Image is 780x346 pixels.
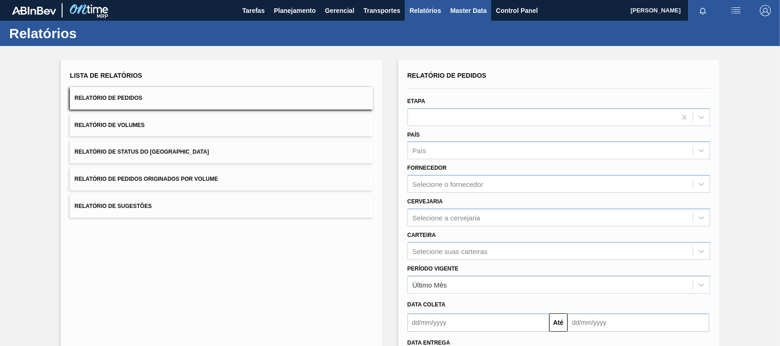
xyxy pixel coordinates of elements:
button: Até [549,313,568,332]
input: dd/mm/yyyy [568,313,709,332]
span: Data Entrega [407,340,450,346]
div: Selecione suas carteiras [413,247,487,255]
span: Master Data [450,5,487,16]
span: Relatório de Pedidos Originados por Volume [75,176,218,182]
div: País [413,147,426,155]
button: Relatório de Volumes [70,114,373,137]
label: Carteira [407,232,436,238]
img: userActions [730,5,741,16]
img: Logout [760,5,771,16]
div: Selecione o fornecedor [413,180,483,188]
label: Etapa [407,98,425,104]
span: Relatório de Sugestões [75,203,152,209]
span: Relatório de Pedidos [407,72,487,79]
span: Relatório de Status do [GEOGRAPHIC_DATA] [75,149,209,155]
div: Último Mês [413,281,447,288]
button: Relatório de Pedidos [70,87,373,110]
input: dd/mm/yyyy [407,313,549,332]
span: Relatório de Pedidos [75,95,142,101]
button: Notificações [688,4,717,17]
div: Selecione a cervejaria [413,213,481,221]
label: Período Vigente [407,265,459,272]
span: Gerencial [325,5,354,16]
span: Relatórios [409,5,441,16]
span: Relatório de Volumes [75,122,144,128]
button: Relatório de Sugestões [70,195,373,218]
span: Tarefas [242,5,265,16]
button: Relatório de Pedidos Originados por Volume [70,168,373,190]
span: Lista de Relatórios [70,72,142,79]
span: Control Panel [496,5,538,16]
label: Fornecedor [407,165,447,171]
h1: Relatórios [9,28,172,39]
label: Cervejaria [407,198,443,205]
span: Data coleta [407,301,446,308]
button: Relatório de Status do [GEOGRAPHIC_DATA] [70,141,373,163]
img: TNhmsLtSVTkK8tSr43FrP2fwEKptu5GPRR3wAAAABJRU5ErkJggg== [12,6,56,15]
span: Transportes [363,5,400,16]
span: Planejamento [274,5,315,16]
label: País [407,132,420,138]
